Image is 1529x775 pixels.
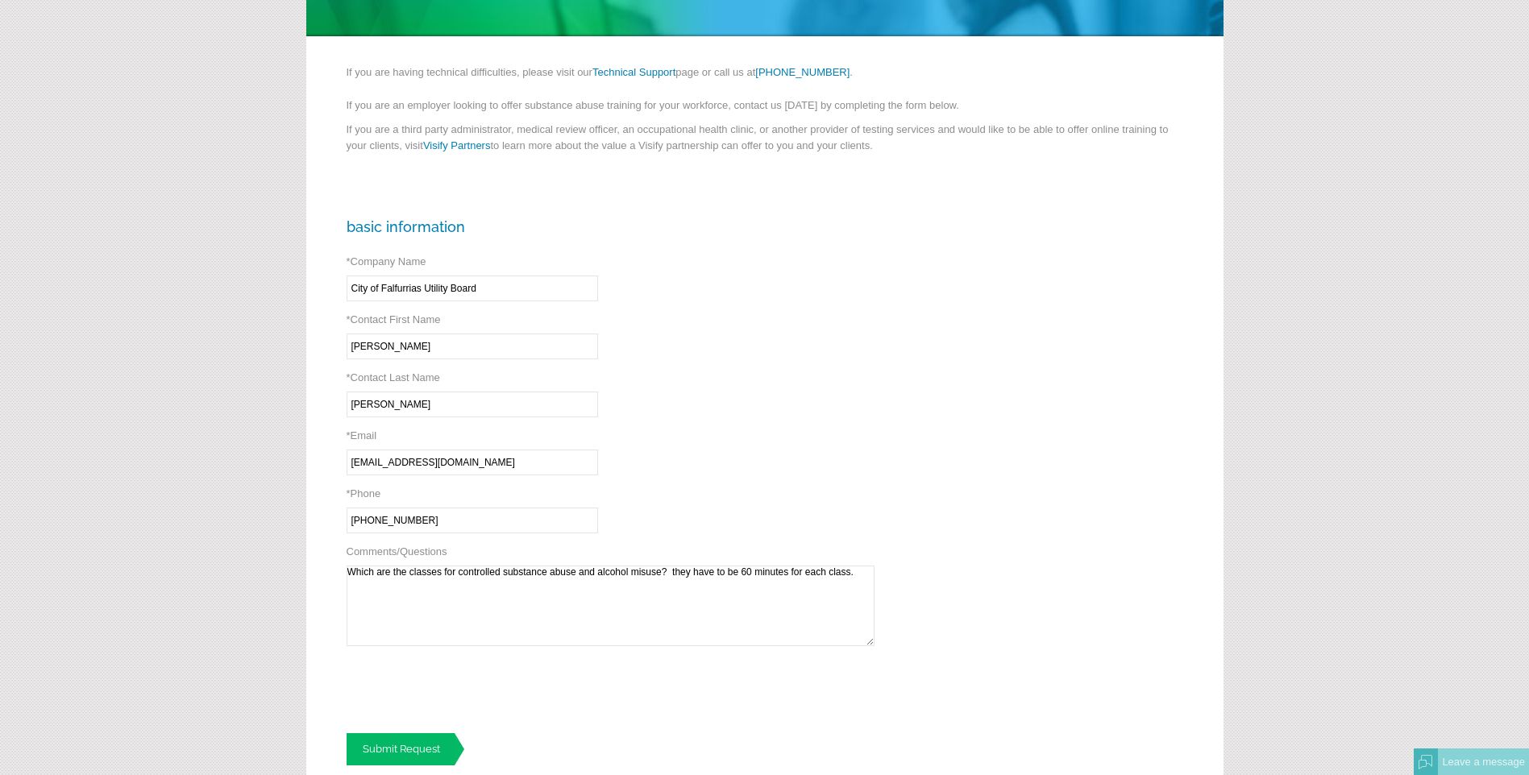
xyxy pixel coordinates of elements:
[347,255,426,267] label: Company Name
[347,545,447,557] label: Comments/Questions
[347,122,1183,162] p: If you are a third party administrator, medical review officer, an occupational health clinic, or...
[347,371,440,383] label: Contact Last Name
[755,66,850,78] a: [PHONE_NUMBER]
[347,658,592,721] iframe: reCAPTCHA
[423,139,491,151] a: Visify Partners
[347,218,1183,235] h3: Basic Information
[347,97,1183,122] p: If you are an employer looking to offer substance abuse training for your workforce, contact us [...
[347,429,377,441] label: Email
[1438,748,1529,775] div: Leave a message
[592,66,675,78] a: Technical Support
[347,313,441,325] label: Contact First Name
[347,487,381,499] label: Phone
[347,733,464,765] a: Submit Request
[347,64,1183,89] p: If you are having technical difficulties, please visit our page or call us at .
[1419,755,1433,769] img: Offline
